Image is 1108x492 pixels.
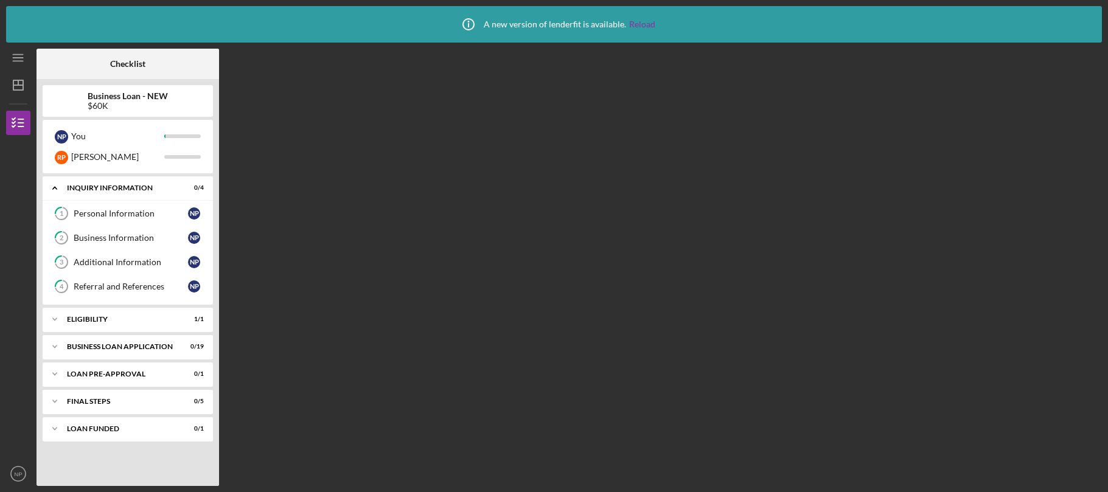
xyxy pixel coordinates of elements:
div: $60K [88,101,168,111]
div: LOAN PRE-APPROVAL [67,370,173,378]
tspan: 4 [60,283,64,291]
div: Additional Information [74,257,188,267]
text: NP [14,471,22,477]
div: ELIGIBILITY [67,316,173,323]
a: Reload [629,19,655,29]
a: 3Additional InformationNP [49,250,207,274]
a: 2Business InformationNP [49,226,207,250]
tspan: 2 [60,234,63,242]
a: 4Referral and ReferencesNP [49,274,207,299]
div: N P [188,207,200,220]
div: A new version of lenderfit is available. [453,9,655,40]
tspan: 1 [60,210,63,218]
a: 1Personal InformationNP [49,201,207,226]
div: You [71,126,164,147]
div: N P [188,256,200,268]
div: 0 / 4 [182,184,204,192]
div: FINAL STEPS [67,398,173,405]
div: Personal Information [74,209,188,218]
div: N P [188,232,200,244]
b: Checklist [110,59,145,69]
div: Referral and References [74,282,188,291]
tspan: 3 [60,258,63,266]
div: 0 / 1 [182,425,204,432]
b: Business Loan - NEW [88,91,168,101]
button: NP [6,462,30,486]
div: 0 / 5 [182,398,204,405]
div: Business Information [74,233,188,243]
div: N P [55,130,68,144]
div: BUSINESS LOAN APPLICATION [67,343,173,350]
div: INQUIRY INFORMATION [67,184,173,192]
div: LOAN FUNDED [67,425,173,432]
div: 1 / 1 [182,316,204,323]
div: 0 / 19 [182,343,204,350]
div: N P [188,280,200,293]
div: [PERSON_NAME] [71,147,164,167]
div: 0 / 1 [182,370,204,378]
div: R P [55,151,68,164]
